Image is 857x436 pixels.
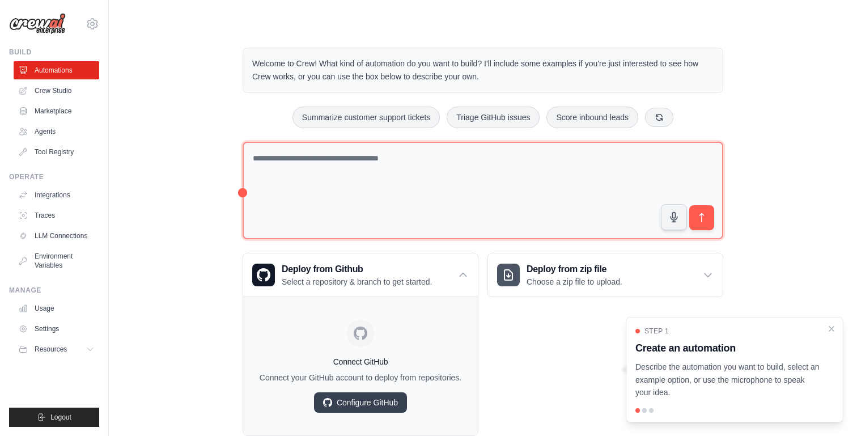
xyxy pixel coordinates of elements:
a: Configure GitHub [314,392,407,413]
p: Describe the automation you want to build, select an example option, or use the microphone to spe... [635,361,820,399]
span: Logout [50,413,71,422]
p: Welcome to Crew! What kind of automation do you want to build? I'll include some examples if you'... [252,57,714,83]
img: Logo [9,13,66,35]
button: Summarize customer support tickets [292,107,440,128]
h3: Create an automation [635,340,820,356]
div: Manage [9,286,99,295]
p: Connect your GitHub account to deploy from repositories. [252,372,469,383]
iframe: Chat Widget [800,382,857,436]
a: LLM Connections [14,227,99,245]
h3: Deploy from Github [282,263,432,276]
button: Logout [9,408,99,427]
a: Traces [14,206,99,225]
h4: Connect GitHub [252,356,469,367]
a: Settings [14,320,99,338]
a: Marketplace [14,102,99,120]
a: Tool Registry [14,143,99,161]
a: Agents [14,122,99,141]
a: Automations [14,61,99,79]
a: Environment Variables [14,247,99,274]
a: Crew Studio [14,82,99,100]
div: Operate [9,172,99,181]
button: Resources [14,340,99,358]
a: Usage [14,299,99,318]
a: Integrations [14,186,99,204]
h3: Deploy from zip file [527,263,622,276]
p: Select a repository & branch to get started. [282,276,432,287]
button: Triage GitHub issues [447,107,540,128]
span: Resources [35,345,67,354]
span: Step 1 [644,327,669,336]
button: Close walkthrough [827,324,836,333]
div: Build [9,48,99,57]
button: Score inbound leads [546,107,638,128]
p: Choose a zip file to upload. [527,276,622,287]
